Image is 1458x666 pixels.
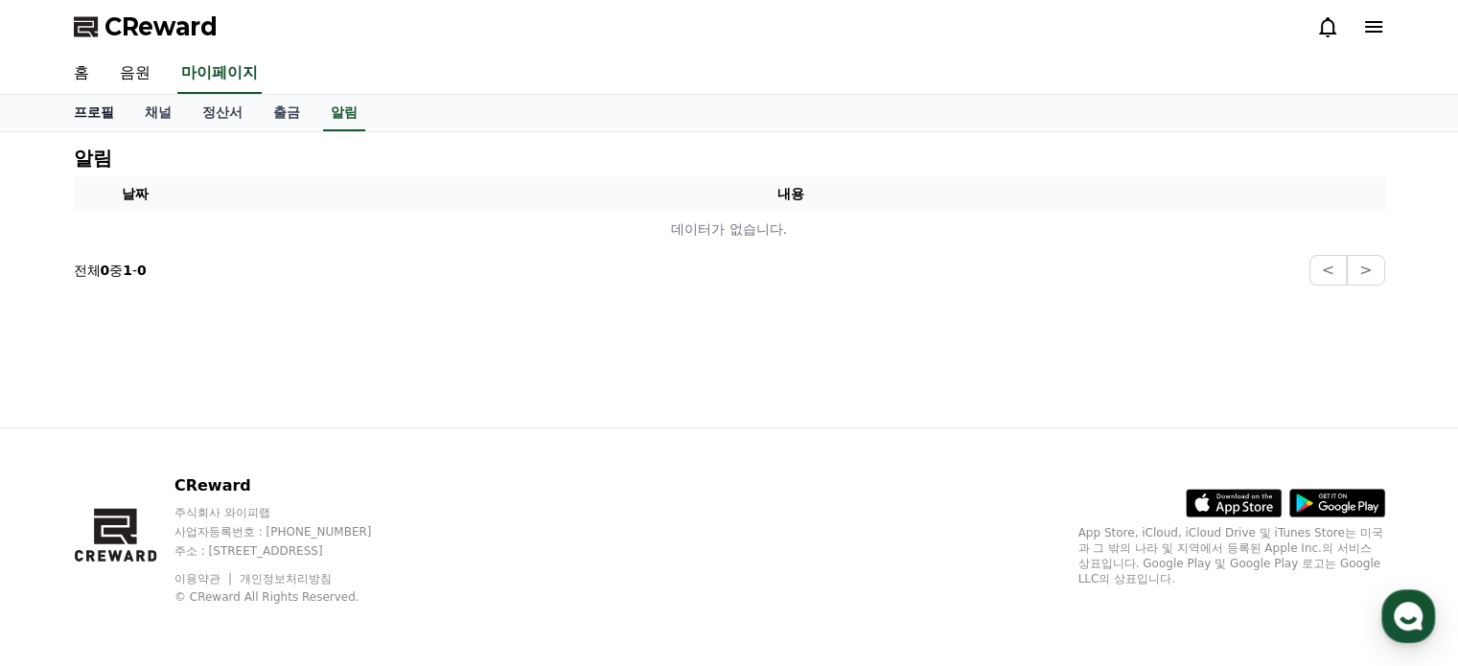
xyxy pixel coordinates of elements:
span: 홈 [60,536,72,551]
a: 홈 [58,54,104,94]
a: 홈 [6,507,127,555]
p: App Store, iCloud, iCloud Drive 및 iTunes Store는 미국과 그 밖의 나라 및 지역에서 등록된 Apple Inc.의 서비스 상표입니다. Goo... [1078,525,1385,586]
span: 설정 [296,536,319,551]
strong: 1 [123,263,132,278]
p: © CReward All Rights Reserved. [174,589,408,605]
a: 대화 [127,507,247,555]
a: 프로필 [58,95,129,131]
h4: 알림 [74,148,112,169]
a: 개인정보처리방침 [240,572,332,586]
p: 주소 : [STREET_ADDRESS] [174,543,408,559]
th: 내용 [197,176,1385,212]
p: 사업자등록번호 : [PHONE_NUMBER] [174,524,408,540]
span: 대화 [175,537,198,552]
a: 음원 [104,54,166,94]
strong: 0 [137,263,147,278]
a: 알림 [323,95,365,131]
a: 채널 [129,95,187,131]
button: < [1309,255,1347,286]
a: 이용약관 [174,572,235,586]
a: 출금 [258,95,315,131]
p: CReward [174,474,408,497]
a: CReward [74,11,218,42]
a: 설정 [247,507,368,555]
span: CReward [104,11,218,42]
p: 전체 중 - [74,261,147,280]
a: 정산서 [187,95,258,131]
th: 날짜 [74,176,197,212]
p: 주식회사 와이피랩 [174,505,408,520]
a: 마이페이지 [177,54,262,94]
button: > [1347,255,1384,286]
strong: 0 [101,263,110,278]
p: 데이터가 없습니다. [81,219,1377,240]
